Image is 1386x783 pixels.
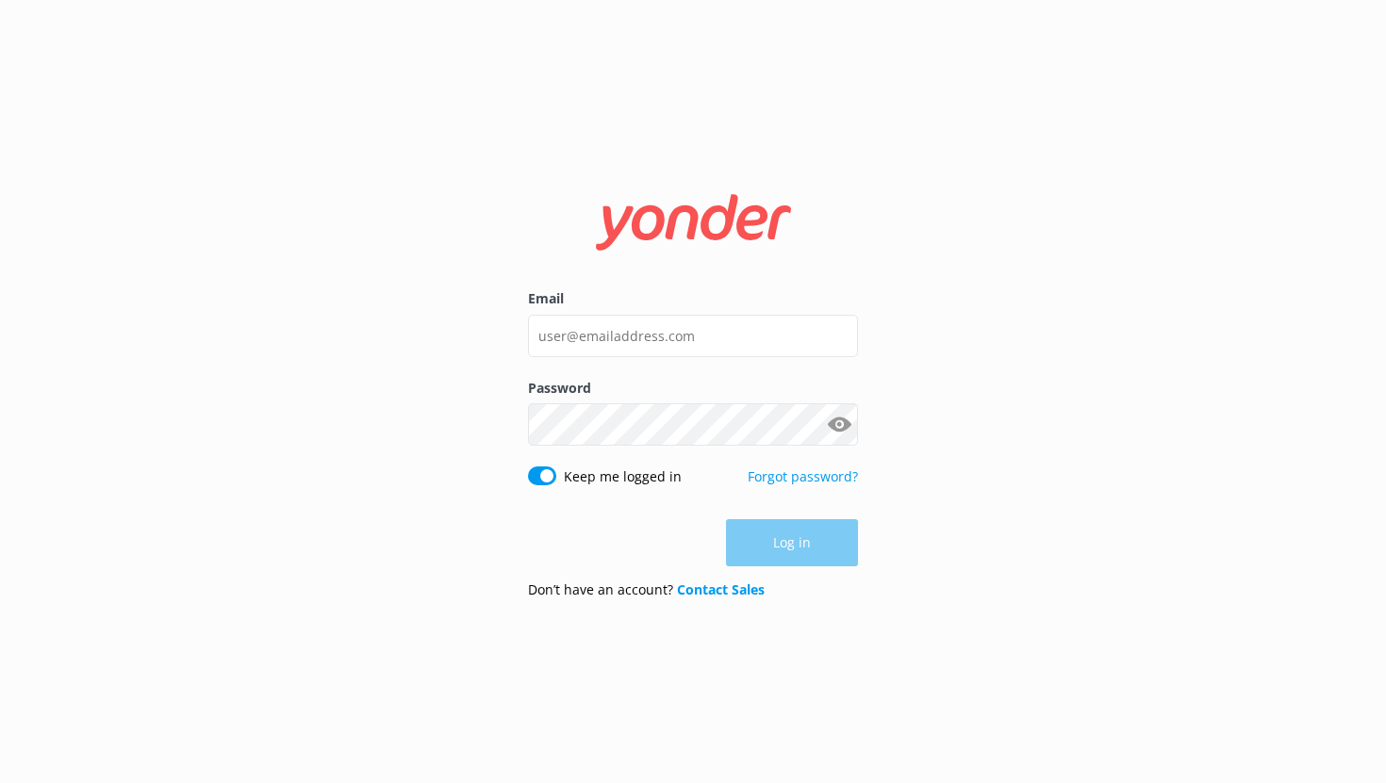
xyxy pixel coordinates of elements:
p: Don’t have an account? [528,579,765,600]
input: user@emailaddress.com [528,315,858,357]
label: Keep me logged in [564,466,682,487]
label: Password [528,378,858,399]
a: Forgot password? [748,467,858,485]
button: Show password [820,406,858,444]
label: Email [528,288,858,309]
a: Contact Sales [677,580,765,598]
